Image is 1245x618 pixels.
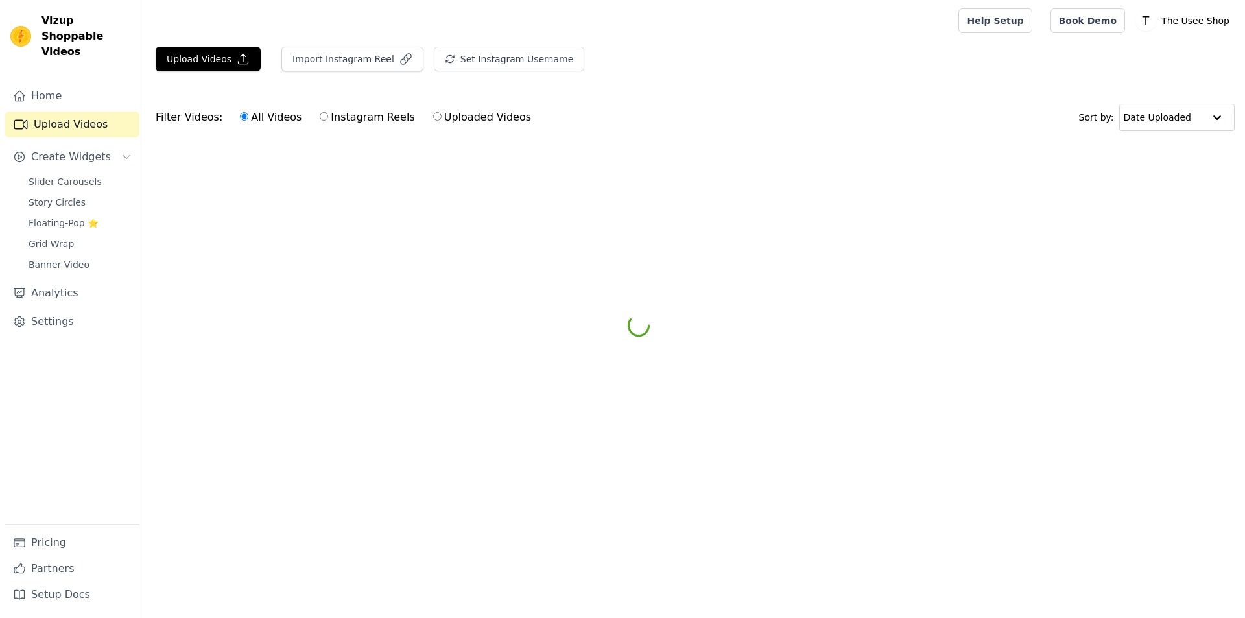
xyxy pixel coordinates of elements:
[320,112,328,121] input: Instagram Reels
[5,582,139,608] a: Setup Docs
[156,102,538,132] div: Filter Videos:
[156,47,261,71] button: Upload Videos
[21,235,139,253] a: Grid Wrap
[31,149,111,165] span: Create Widgets
[21,256,139,274] a: Banner Video
[319,109,415,126] label: Instagram Reels
[10,26,31,47] img: Vizup
[5,309,139,335] a: Settings
[29,196,86,209] span: Story Circles
[434,47,584,71] button: Set Instagram Username
[29,175,102,188] span: Slider Carousels
[239,109,302,126] label: All Videos
[5,280,139,306] a: Analytics
[433,109,532,126] label: Uploaded Videos
[29,258,89,271] span: Banner Video
[240,112,248,121] input: All Videos
[5,112,139,137] a: Upload Videos
[1050,8,1125,33] a: Book Demo
[1156,9,1235,32] p: The Usee Shop
[281,47,423,71] button: Import Instagram Reel
[29,217,99,230] span: Floating-Pop ⭐
[958,8,1032,33] a: Help Setup
[1135,9,1235,32] button: T The Usee Shop
[21,193,139,211] a: Story Circles
[29,237,74,250] span: Grid Wrap
[41,13,134,60] span: Vizup Shoppable Videos
[5,530,139,556] a: Pricing
[1079,104,1235,131] div: Sort by:
[5,83,139,109] a: Home
[21,172,139,191] a: Slider Carousels
[433,112,442,121] input: Uploaded Videos
[5,556,139,582] a: Partners
[1142,14,1150,27] text: T
[5,144,139,170] button: Create Widgets
[21,214,139,232] a: Floating-Pop ⭐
